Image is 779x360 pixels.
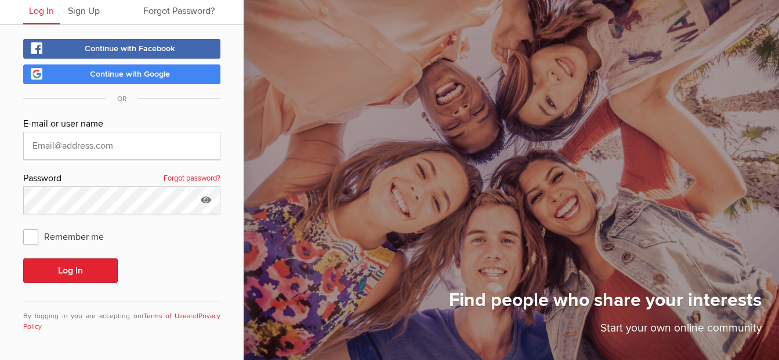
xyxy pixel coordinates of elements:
[68,5,100,17] span: Sign Up
[449,289,762,320] h1: Find people who share your interests
[164,171,220,186] a: Forgot password?
[23,258,118,283] button: Log In
[23,39,220,59] a: Continue with Facebook
[23,64,220,84] a: Continue with Google
[23,117,220,132] div: E-mail or user name
[90,69,170,79] span: Continue with Google
[23,132,220,160] input: Email@address.com
[143,5,215,17] span: Forgot Password?
[29,5,54,17] span: Log In
[23,171,220,186] div: Password
[85,44,175,53] span: Continue with Facebook
[23,301,220,332] div: By logging in you are accepting our and
[449,320,762,343] p: Start your own online community
[106,95,138,103] span: OR
[143,312,187,321] a: Terms of Use
[23,226,115,247] span: Remember me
